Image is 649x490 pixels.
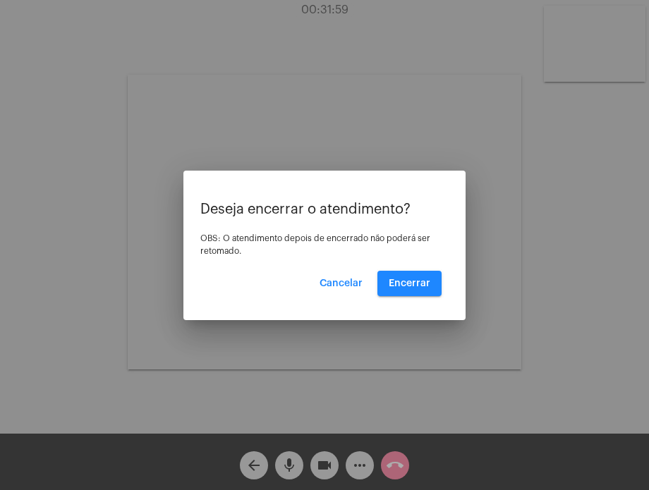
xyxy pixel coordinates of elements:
[200,202,449,217] p: Deseja encerrar o atendimento?
[320,278,363,288] span: Cancelar
[389,278,430,288] span: Encerrar
[377,271,442,296] button: Encerrar
[200,234,430,255] span: OBS: O atendimento depois de encerrado não poderá ser retomado.
[308,271,374,296] button: Cancelar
